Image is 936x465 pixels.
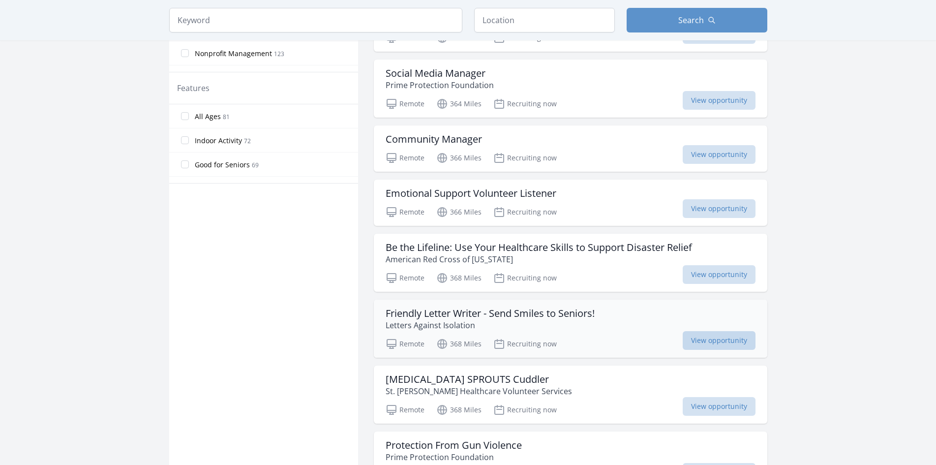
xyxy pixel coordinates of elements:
[374,366,767,424] a: [MEDICAL_DATA] SPROUTS Cuddler St. [PERSON_NAME] Healthcare Volunteer Services Remote 368 Miles R...
[386,338,424,350] p: Remote
[493,338,557,350] p: Recruiting now
[386,79,494,91] p: Prime Protection Foundation
[493,152,557,164] p: Recruiting now
[181,112,189,120] input: All Ages 81
[386,404,424,416] p: Remote
[386,319,595,331] p: Letters Against Isolation
[195,112,221,122] span: All Ages
[386,67,494,79] h3: Social Media Manager
[683,397,755,416] span: View opportunity
[244,137,251,145] span: 72
[683,199,755,218] span: View opportunity
[386,373,572,385] h3: [MEDICAL_DATA] SPROUTS Cuddler
[386,385,572,397] p: St. [PERSON_NAME] Healthcare Volunteer Services
[436,404,482,416] p: 368 Miles
[177,82,210,94] legend: Features
[181,160,189,168] input: Good for Seniors 69
[386,206,424,218] p: Remote
[374,125,767,172] a: Community Manager Remote 366 Miles Recruiting now View opportunity
[252,161,259,169] span: 69
[386,242,692,253] h3: Be the Lifeline: Use Your Healthcare Skills to Support Disaster Relief
[386,187,556,199] h3: Emotional Support Volunteer Listener
[683,145,755,164] span: View opportunity
[223,113,230,121] span: 81
[181,49,189,57] input: Nonprofit Management 123
[386,272,424,284] p: Remote
[474,8,615,32] input: Location
[493,272,557,284] p: Recruiting now
[493,206,557,218] p: Recruiting now
[386,98,424,110] p: Remote
[386,451,522,463] p: Prime Protection Foundation
[493,98,557,110] p: Recruiting now
[493,404,557,416] p: Recruiting now
[436,338,482,350] p: 368 Miles
[274,50,284,58] span: 123
[374,234,767,292] a: Be the Lifeline: Use Your Healthcare Skills to Support Disaster Relief American Red Cross of [US_...
[436,206,482,218] p: 366 Miles
[386,439,522,451] h3: Protection From Gun Violence
[386,308,595,319] h3: Friendly Letter Writer - Send Smiles to Seniors!
[169,8,462,32] input: Keyword
[181,136,189,144] input: Indoor Activity 72
[195,49,272,59] span: Nonprofit Management
[195,160,250,170] span: Good for Seniors
[436,152,482,164] p: 366 Miles
[374,60,767,118] a: Social Media Manager Prime Protection Foundation Remote 364 Miles Recruiting now View opportunity
[386,253,692,265] p: American Red Cross of [US_STATE]
[386,152,424,164] p: Remote
[683,91,755,110] span: View opportunity
[436,272,482,284] p: 368 Miles
[386,133,482,145] h3: Community Manager
[683,265,755,284] span: View opportunity
[627,8,767,32] button: Search
[436,98,482,110] p: 364 Miles
[374,300,767,358] a: Friendly Letter Writer - Send Smiles to Seniors! Letters Against Isolation Remote 368 Miles Recru...
[374,180,767,226] a: Emotional Support Volunteer Listener Remote 366 Miles Recruiting now View opportunity
[683,331,755,350] span: View opportunity
[678,14,704,26] span: Search
[195,136,242,146] span: Indoor Activity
